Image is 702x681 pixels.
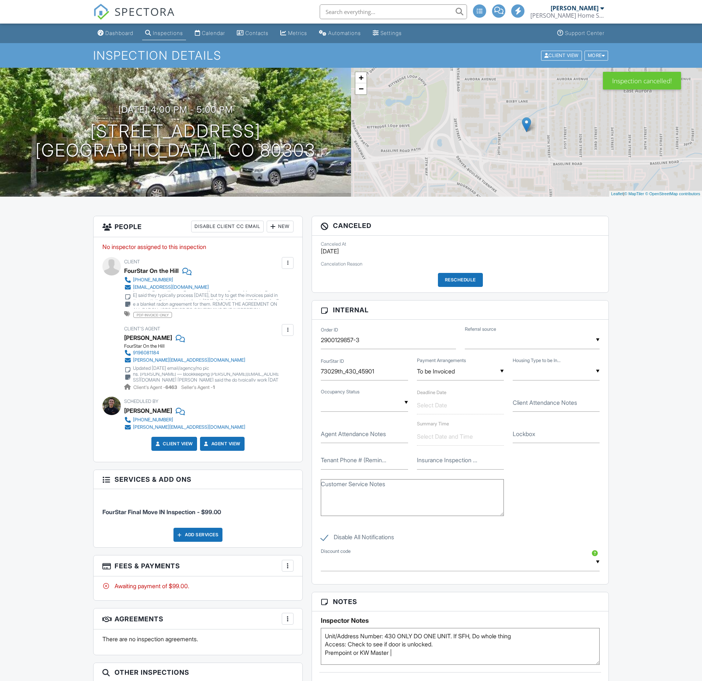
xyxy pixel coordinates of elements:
[102,582,294,590] div: Awaiting payment of $99.00.
[611,192,623,196] a: Leaflet
[133,357,245,363] div: [PERSON_NAME][EMAIL_ADDRESS][DOMAIN_NAME]
[94,555,302,576] h3: Fees & Payments
[321,452,408,470] input: Tenant Phone # (Reminder)
[321,241,600,247] div: Canceled At
[133,312,172,318] span: pdf-invoice-only
[124,357,280,364] a: [PERSON_NAME][EMAIL_ADDRESS][DOMAIN_NAME]
[417,357,466,364] label: Payment Arrangements
[316,27,364,40] a: Automations (Advanced)
[603,72,681,89] div: Inspection cancelled!
[530,12,604,19] div: Scott Home Services, LLC
[124,405,172,416] div: [PERSON_NAME]
[245,30,268,36] div: Contacts
[133,417,173,423] div: [PHONE_NUMBER]
[417,421,449,426] label: Summary Time
[417,456,477,464] label: Insurance Inspection Items
[321,534,394,543] label: Disable All Notifications
[321,479,503,516] textarea: Customer Service Notes
[312,301,608,320] h3: Internal
[624,192,644,196] a: © MapTiler
[133,350,159,356] div: 9196081184
[133,284,209,290] div: [EMAIL_ADDRESS][DOMAIN_NAME]
[124,349,280,357] a: 9196081184
[133,295,280,313] div: Radon testing $165 SFH $90/unit in multiplex more than 1 unit *We have a blanket radon agreement ...
[438,273,483,287] div: Reschedule
[105,30,133,36] div: Dashboard
[609,191,702,197] div: |
[312,592,608,611] h3: Notes
[102,508,221,516] span: FourStar Final Move IN Inspection - $99.00
[645,192,700,196] a: © OpenStreetMap contributors
[102,495,294,522] li: Service: FourStar Final Move IN Inspection
[541,50,582,60] div: Client View
[94,608,302,629] h3: Agreements
[181,385,215,390] span: Seller's Agent -
[153,30,183,36] div: Inspections
[513,425,600,443] input: Lockbox
[513,394,600,412] input: Client Attendance Notes
[133,424,245,430] div: [PERSON_NAME][EMAIL_ADDRESS][DOMAIN_NAME]
[124,265,179,276] div: FourStar On the Hill
[202,30,225,36] div: Calendar
[565,30,604,36] div: Support Center
[191,221,264,232] div: Disable Client CC Email
[417,390,446,395] label: Deadline Date
[513,399,577,407] label: Client Attendance Notes
[551,4,599,12] div: [PERSON_NAME]
[95,27,136,40] a: Dashboard
[321,628,600,665] textarea: Unit/Address Number: 430 ONLY DO ONE UNIT. If SFH, Do whole thing Access: Check to see if door is...
[133,275,280,316] div: [DATE] USE THIS PROFILE Send invoices to [EMAIL_ADDRESS][DOMAIN_NAME] [PERSON_NAME] — Bookkeeping...
[380,30,402,36] div: Settings
[124,284,280,291] a: [EMAIL_ADDRESS][DOMAIN_NAME]
[124,424,245,431] a: [PERSON_NAME][EMAIL_ADDRESS][DOMAIN_NAME]
[277,27,310,40] a: Metrics
[540,52,584,58] a: Client View
[355,72,366,83] a: Zoom in
[192,27,228,40] a: Calendar
[93,10,175,25] a: SPECTORA
[102,635,294,643] p: There are no inspection agreements.
[234,27,271,40] a: Contacts
[321,261,600,267] div: Cancelation Reason
[513,357,561,364] label: Housing Type to be Inspected
[321,425,408,443] input: Agent Attendance Notes
[124,326,160,331] span: Client's Agent
[321,480,385,488] label: Customer Service Notes
[417,428,504,446] input: Select Date and Time
[102,243,294,251] p: No inspector assigned to this inspection
[267,221,294,232] div: New
[288,30,307,36] div: Metrics
[133,277,173,283] div: [PHONE_NUMBER]
[173,528,222,542] div: Add Services
[124,343,286,349] div: FourStar On the Hill
[35,122,316,161] h1: [STREET_ADDRESS] [GEOGRAPHIC_DATA], CO 80303
[321,456,386,464] label: Tenant Phone # (Reminder)
[355,83,366,94] a: Zoom out
[124,332,172,343] a: [PERSON_NAME]
[115,4,175,19] span: SPECTORA
[320,4,467,19] input: Search everything...
[213,385,215,390] strong: 1
[124,399,158,404] span: Scheduled By
[417,396,504,414] input: Select Date
[321,358,344,365] label: FourStar ID
[513,430,535,438] label: Lockbox
[312,216,608,235] h3: Canceled
[154,440,193,447] a: Client View
[94,216,302,237] h3: People
[321,430,386,438] label: Agent Attendance Notes
[133,365,209,371] div: Updated [DATE] email/agency/no pic
[203,440,241,447] a: Agent View
[370,27,405,40] a: Settings
[321,362,408,380] input: FourStar ID
[321,247,600,255] p: [DATE]
[133,359,280,395] div: Send invoices to [EMAIL_ADDRESS][DOMAIN_NAME] [PERSON_NAME] is the contact person in accounting i...
[321,327,338,333] label: Order ID
[554,27,607,40] a: Support Center
[93,49,609,62] h1: Inspection Details
[124,276,280,284] a: [PHONE_NUMBER]
[417,452,504,470] input: Insurance Inspection Items
[124,259,140,264] span: Client
[165,385,177,390] strong: 6463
